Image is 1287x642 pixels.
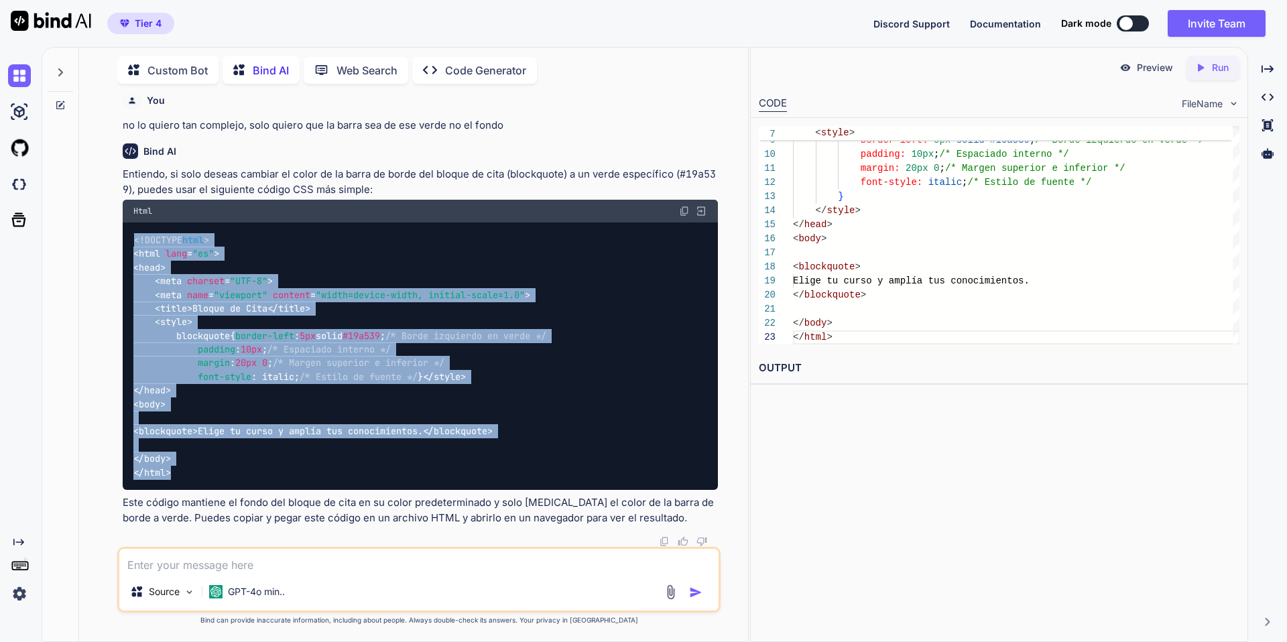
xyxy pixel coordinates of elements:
[241,343,262,355] span: 10px
[300,371,418,383] span: /* Estilo de fuente */
[759,147,776,162] div: 10
[133,466,171,478] span: </ >
[135,17,162,30] span: Tier 4
[793,318,804,328] span: </
[821,127,849,138] span: style
[934,149,939,159] span: ;
[198,343,235,355] span: padding
[316,289,525,301] span: "width=device-width, initial-scale=1.0"
[759,232,776,246] div: 16
[1212,61,1229,74] p: Run
[184,586,195,598] img: Pick Models
[11,11,91,31] img: Bind AI
[759,204,776,218] div: 14
[160,275,182,287] span: meta
[793,219,804,230] span: </
[147,62,208,78] p: Custom Bot
[679,206,690,216] img: copy
[939,163,944,174] span: ;
[176,330,230,342] span: blockquote
[273,289,310,301] span: content
[8,173,31,196] img: darkCloudIdeIcon
[230,275,267,287] span: "UTF-8"
[133,453,171,465] span: </ >
[860,290,865,300] span: >
[133,398,166,410] span: < >
[267,343,391,355] span: /* Espaciado interno */
[826,205,855,216] span: style
[133,233,546,479] code: Bloque de Cita Elige tu curso y amplía tus conocimientos.
[278,302,305,314] span: title
[1061,17,1111,30] span: Dark mode
[267,302,310,314] span: </ >
[759,190,776,204] div: 13
[970,17,1041,31] button: Documentation
[385,330,546,342] span: /* Borde izquierdo en verde */
[798,233,821,244] span: body
[826,318,832,328] span: >
[678,536,688,547] img: like
[804,332,826,342] span: html
[253,62,289,78] p: Bind AI
[759,302,776,316] div: 21
[759,288,776,302] div: 20
[423,371,466,383] span: </ >
[123,167,718,197] p: Entiendo, si solo deseas cambiar el color de la barra de borde del bloque de cita (blockquote) a ...
[343,330,380,342] span: #19a539
[1182,97,1223,111] span: FileName
[759,260,776,274] div: 18
[139,398,160,410] span: body
[133,385,171,397] span: </ >
[144,385,166,397] span: head
[1137,61,1173,74] p: Preview
[804,290,860,300] span: blockquote
[147,94,165,107] h6: You
[155,316,192,328] span: < >
[155,302,192,314] span: < >
[123,168,716,196] code: #19a539
[759,176,776,190] div: 12
[956,135,984,145] span: solid
[967,177,1091,188] span: /* Estilo de fuente */
[8,582,31,605] img: settings
[906,163,928,174] span: 20px
[8,101,31,123] img: ai-studio
[751,352,1247,384] h2: OUTPUT
[336,62,397,78] p: Web Search
[423,426,493,438] span: </ >
[860,149,905,159] span: padding:
[198,371,251,383] span: font-style
[1228,98,1239,109] img: chevron down
[123,118,718,133] p: no lo quiero tan complejo, solo quiero que la barra sea de ese verde no el fondo
[133,261,166,273] span: < >
[793,233,798,244] span: <
[759,127,776,141] span: 7
[945,163,1125,174] span: /* Margen superior e inferior */
[1168,10,1266,37] button: Invite Team
[198,357,230,369] span: margin
[133,330,546,383] span: { : solid ; : ; : ; : italic; }
[689,586,702,599] img: icon
[759,316,776,330] div: 22
[826,219,832,230] span: >
[8,64,31,87] img: chat
[228,585,285,598] p: GPT-4o min..
[659,536,670,547] img: copy
[120,19,129,27] img: premium
[1030,135,1035,145] span: ;
[182,234,204,246] span: html
[855,205,860,216] span: >
[970,18,1041,29] span: Documentation
[144,466,166,478] span: html
[192,248,214,260] span: "es"
[860,177,922,188] span: font-style:
[139,248,160,260] span: html
[160,289,182,301] span: meta
[798,261,855,272] span: blockquote
[826,332,832,342] span: >
[990,135,1030,145] span: #19a539
[793,332,804,342] span: </
[273,357,444,369] span: /* Margen superior e inferior */
[815,127,820,138] span: <
[8,137,31,159] img: githubLight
